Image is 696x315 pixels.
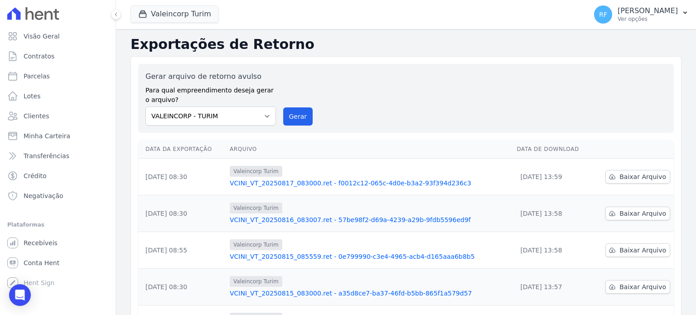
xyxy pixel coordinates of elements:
[145,82,276,105] label: Para qual empreendimento deseja gerar o arquivo?
[4,87,112,105] a: Lotes
[4,47,112,65] a: Contratos
[230,239,282,250] span: Valeincorp Turim
[513,269,592,305] td: [DATE] 13:57
[283,107,313,126] button: Gerar
[130,5,219,23] button: Valeincorp Turim
[138,159,226,195] td: [DATE] 08:30
[24,111,49,121] span: Clientes
[619,246,666,255] span: Baixar Arquivo
[587,2,696,27] button: RF [PERSON_NAME] Ver opções
[24,171,47,180] span: Crédito
[513,232,592,269] td: [DATE] 13:58
[605,207,670,220] a: Baixar Arquivo
[4,167,112,185] a: Crédito
[24,151,69,160] span: Transferências
[24,258,59,267] span: Conta Hent
[24,131,70,141] span: Minha Carteira
[619,172,666,181] span: Baixar Arquivo
[24,191,63,200] span: Negativação
[619,209,666,218] span: Baixar Arquivo
[4,187,112,205] a: Negativação
[230,179,509,188] a: VCINI_VT_20250817_083000.ret - f0012c12-065c-4d0e-b3a2-93f394d236c3
[4,107,112,125] a: Clientes
[230,166,282,177] span: Valeincorp Turim
[619,282,666,291] span: Baixar Arquivo
[9,284,31,306] div: Open Intercom Messenger
[513,195,592,232] td: [DATE] 13:58
[605,170,670,184] a: Baixar Arquivo
[513,159,592,195] td: [DATE] 13:59
[24,32,60,41] span: Visão Geral
[138,269,226,305] td: [DATE] 08:30
[4,67,112,85] a: Parcelas
[4,27,112,45] a: Visão Geral
[4,147,112,165] a: Transferências
[513,140,592,159] th: Data de Download
[226,140,513,159] th: Arquivo
[24,238,58,247] span: Recebíveis
[4,234,112,252] a: Recebíveis
[230,203,282,213] span: Valeincorp Turim
[7,219,108,230] div: Plataformas
[230,252,509,261] a: VCINI_VT_20250815_085559.ret - 0e799990-c3e4-4965-acb4-d165aaa6b8b5
[618,15,678,23] p: Ver opções
[138,232,226,269] td: [DATE] 08:55
[230,276,282,287] span: Valeincorp Turim
[138,195,226,232] td: [DATE] 08:30
[4,127,112,145] a: Minha Carteira
[24,72,50,81] span: Parcelas
[230,289,509,298] a: VCINI_VT_20250815_083000.ret - a35d8ce7-ba37-46fd-b5bb-865f1a579d57
[24,52,54,61] span: Contratos
[24,92,41,101] span: Lotes
[145,71,276,82] label: Gerar arquivo de retorno avulso
[605,280,670,294] a: Baixar Arquivo
[605,243,670,257] a: Baixar Arquivo
[230,215,509,224] a: VCINI_VT_20250816_083007.ret - 57be98f2-d69a-4239-a29b-9fdb5596ed9f
[4,254,112,272] a: Conta Hent
[599,11,607,18] span: RF
[618,6,678,15] p: [PERSON_NAME]
[138,140,226,159] th: Data da Exportação
[130,36,681,53] h2: Exportações de Retorno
